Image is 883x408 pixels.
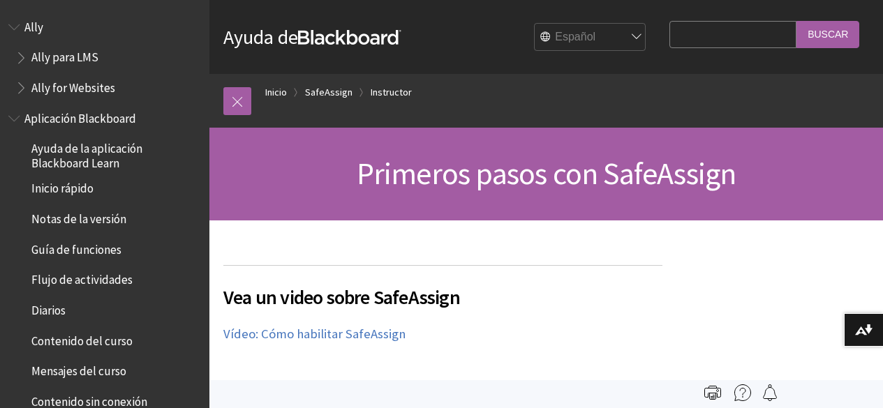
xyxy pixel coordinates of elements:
span: Guía de funciones [31,238,121,257]
span: Notas de la versión [31,207,126,226]
img: Print [704,384,721,401]
img: Follow this page [762,384,778,401]
span: Inicio rápido [31,177,94,196]
a: Vídeo: Cómo habilitar SafeAssign [223,326,406,342]
span: Ally para LMS [31,46,98,65]
span: Diarios [31,299,66,317]
nav: Book outline for Anthology Ally Help [8,15,201,100]
a: Ayuda deBlackboard [223,24,401,50]
span: Ally [24,15,43,34]
img: More help [734,384,751,401]
strong: Blackboard [298,30,401,45]
input: Buscar [796,21,859,48]
span: Aplicación Blackboard [24,107,136,126]
span: Ayuda de la aplicación Blackboard Learn [31,137,200,170]
span: Ally for Websites [31,76,115,95]
a: SafeAssign [305,84,353,101]
span: Flujo de actividades [31,269,133,287]
h2: Vea un video sobre SafeAssign [223,265,662,312]
span: Contenido del curso [31,329,133,348]
a: Inicio [265,84,287,101]
select: Site Language Selector [535,24,646,52]
span: Mensajes del curso [31,360,126,379]
span: Primeros pasos con SafeAssign [357,154,736,192]
a: Instructor [371,84,412,101]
